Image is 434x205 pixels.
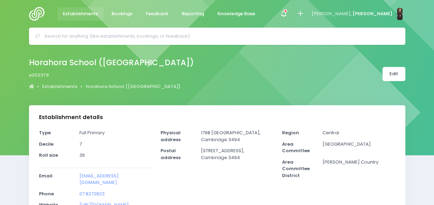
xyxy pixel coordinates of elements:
a: [EMAIL_ADDRESS][DOMAIN_NAME] [79,173,119,186]
strong: Postal address [161,147,181,161]
a: Knowledge Base [212,7,261,21]
strong: Area Committee [282,141,310,154]
a: Bookings [106,7,138,21]
strong: Type [39,129,51,136]
strong: Phone [39,191,54,197]
a: Establishments [57,7,104,21]
strong: Decile [39,141,54,147]
p: 36 [79,152,152,159]
span: [PERSON_NAME], [311,10,351,17]
span: Knowledge Base [218,10,255,17]
a: Reporting [176,7,210,21]
a: 07 8272823 [79,191,105,197]
h2: Horahora School ([GEOGRAPHIC_DATA]) [29,58,194,67]
a: Edit [383,67,405,81]
span: Bookings [112,10,132,17]
span: Reporting [182,10,204,17]
strong: Area Committee District [282,159,310,179]
strong: Physical address [161,129,181,143]
span: e202379 [29,72,49,79]
img: Logo [29,7,49,21]
strong: Region [282,129,299,136]
p: 7 [79,141,152,148]
a: Feedback [140,7,174,21]
h3: Establishment details [39,114,103,121]
a: Establishments [42,83,77,90]
strong: Email [39,173,52,179]
span: [PERSON_NAME] [353,10,393,17]
strong: Roll size [39,152,58,158]
p: [STREET_ADDRESS], Cambridge 3494 [201,147,273,161]
p: Central [322,129,395,136]
p: [PERSON_NAME] Country [322,159,395,166]
p: Full Primary [79,129,152,136]
span: Establishments [63,10,98,17]
p: [GEOGRAPHIC_DATA] [322,141,395,148]
a: Horahora School ([GEOGRAPHIC_DATA]) [86,83,181,90]
span: Feedback [146,10,168,17]
input: Search for anything (like establishments, bookings, or feedback) [45,31,396,41]
p: 1798 [GEOGRAPHIC_DATA], Cambridge 3494 [201,129,273,143]
img: N [397,8,403,20]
